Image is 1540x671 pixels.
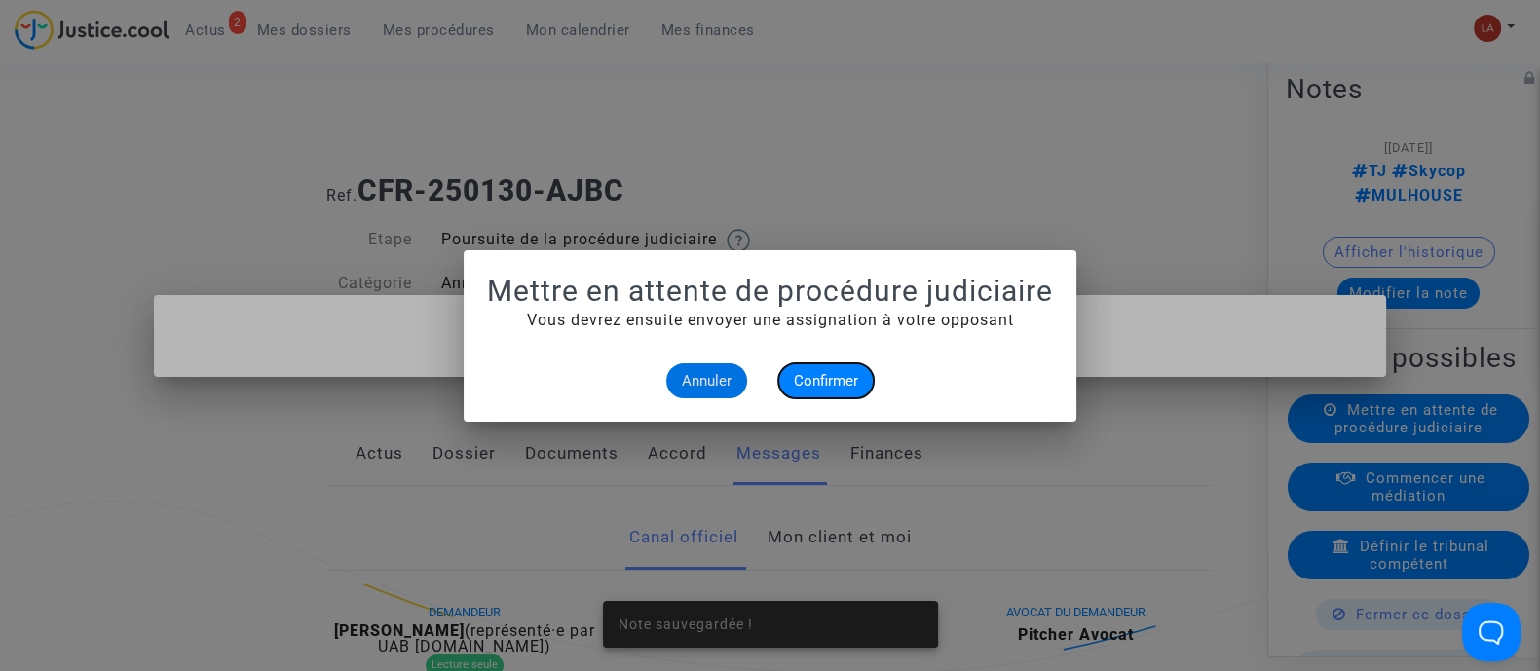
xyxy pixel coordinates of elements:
[666,363,747,398] button: Annuler
[682,372,732,390] span: Annuler
[794,372,858,390] span: Confirmer
[487,274,1053,309] h1: Mettre en attente de procédure judiciaire
[1462,603,1521,661] iframe: Help Scout Beacon - Open
[778,363,874,398] button: Confirmer
[527,311,1014,329] span: Vous devrez ensuite envoyer une assignation à votre opposant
